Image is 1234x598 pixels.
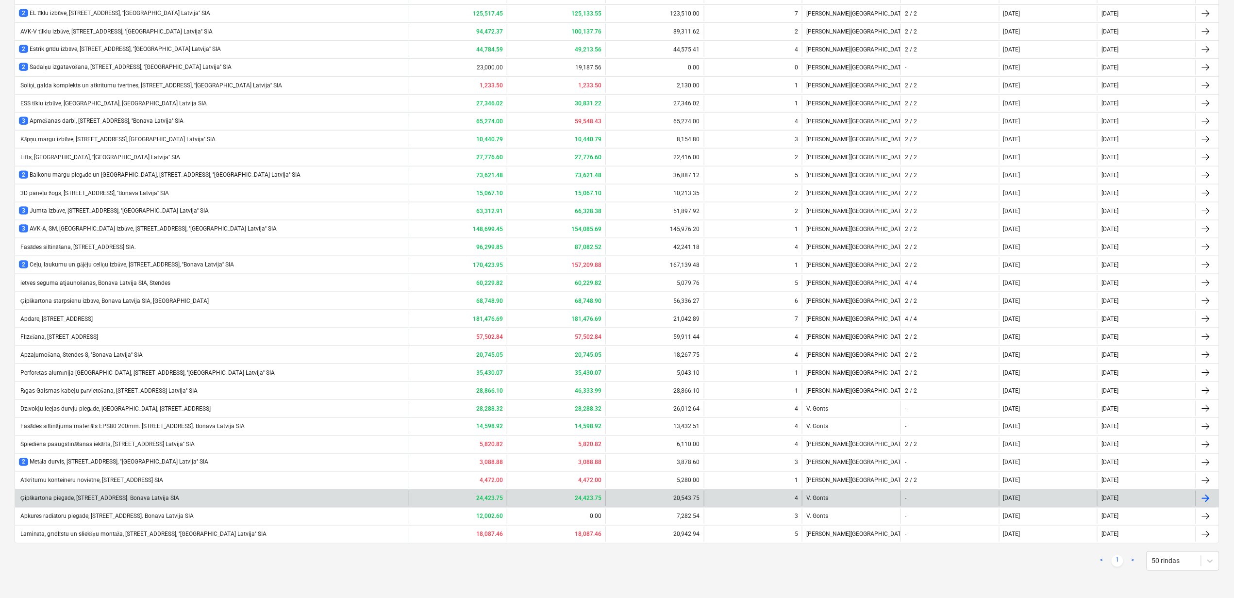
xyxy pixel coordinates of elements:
b: 27,346.02 [476,100,503,107]
div: Lamināta, grīdlīstu un sliekšņu montāža, [STREET_ADDRESS], ''[GEOGRAPHIC_DATA] Latvija'' SIA [19,531,267,538]
div: 23,000.00 [409,60,507,75]
div: 59,911.44 [605,329,704,345]
div: 2 [795,154,798,161]
div: [DATE] [1003,28,1020,35]
div: 0.00 [605,60,704,75]
div: [DATE] [1101,82,1118,89]
div: [DATE] [1101,369,1118,376]
div: 2 / 2 [905,100,917,107]
div: [DATE] [1003,513,1020,520]
div: [DATE] [1101,423,1118,430]
div: [DATE] [1101,28,1118,35]
b: 10,440.79 [575,136,601,143]
b: 94,472.37 [476,28,503,35]
div: [DATE] [1003,316,1020,322]
div: [DATE] [1003,280,1020,286]
div: Jumta izbūve, [STREET_ADDRESS], ''[GEOGRAPHIC_DATA] Latvija'' SIA [19,207,209,215]
span: 2 [19,45,28,53]
div: [PERSON_NAME][GEOGRAPHIC_DATA] [802,275,900,291]
div: 65,274.00 [605,114,704,129]
div: [DATE] [1003,441,1020,448]
div: [DATE] [1101,172,1118,179]
span: 2 [19,9,28,17]
div: [DATE] [1003,136,1020,143]
div: 2 / 2 [905,208,917,215]
b: 73,621.48 [476,172,503,179]
div: 5 [795,172,798,179]
b: 28,866.10 [476,387,503,394]
div: [PERSON_NAME][GEOGRAPHIC_DATA] [802,78,900,93]
b: 3,088.88 [578,459,601,466]
div: ietves seguma atjaunošanas, Bonava Latvija SIA, Stendes [19,280,170,287]
div: 0 [795,64,798,71]
div: [DATE] [1003,298,1020,304]
div: [PERSON_NAME][GEOGRAPHIC_DATA] [802,24,900,39]
div: Lifts, [GEOGRAPHIC_DATA], ''[GEOGRAPHIC_DATA] Latvija'' SIA [19,154,180,161]
div: 13,432.51 [605,419,704,434]
b: 30,831.22 [575,100,601,107]
span: 2 [19,63,28,71]
div: V. Gonts [802,509,900,524]
b: 20,745.05 [575,351,601,358]
div: [DATE] [1003,477,1020,484]
b: 12,002.60 [476,513,503,520]
div: - [905,513,906,520]
div: [DATE] [1101,513,1118,520]
span: 2 [19,261,28,268]
div: 8,154.80 [605,132,704,147]
div: [DATE] [1101,100,1118,107]
div: [DATE] [1003,190,1020,197]
b: 60,229.82 [575,280,601,286]
div: [PERSON_NAME][GEOGRAPHIC_DATA] [802,383,900,399]
div: [DATE] [1003,531,1020,538]
b: 57,502.84 [476,333,503,340]
div: [PERSON_NAME][GEOGRAPHIC_DATA] [802,365,900,381]
div: V. Gonts [802,401,900,416]
div: Kāpņu margu izbūve, [STREET_ADDRESS], [GEOGRAPHIC_DATA] Latvija'' SIA [19,136,216,143]
div: 1 [795,262,798,268]
b: 68,748.90 [476,298,503,304]
div: [DATE] [1101,298,1118,304]
div: [PERSON_NAME][GEOGRAPHIC_DATA] [802,329,900,345]
b: 154,085.69 [571,226,601,233]
div: [DATE] [1101,244,1118,250]
div: 20,942.94 [605,527,704,542]
div: [DATE] [1003,208,1020,215]
div: Dzīvokļu ieejas durvju piegāde, [GEOGRAPHIC_DATA], [STREET_ADDRESS] [19,405,211,413]
div: 56,336.27 [605,293,704,309]
b: 125,133.55 [571,10,601,17]
div: 51,897.92 [605,203,704,219]
b: 4,472.00 [480,477,503,484]
b: 14,598.92 [575,423,601,430]
div: 6,110.00 [605,437,704,452]
div: 2 / 2 [905,82,917,89]
b: 100,137.76 [571,28,601,35]
div: [PERSON_NAME][GEOGRAPHIC_DATA] [802,114,900,129]
div: Rīgas Gaismas kabeļu pārvietošana, [STREET_ADDRESS] Latvija'' SIA [19,387,198,395]
div: ESS tīklu izbūve, [GEOGRAPHIC_DATA], [GEOGRAPHIC_DATA] Latvija SIA [19,100,207,107]
div: 4 [795,405,798,412]
div: 2 / 2 [905,244,917,250]
div: [DATE] [1003,118,1020,125]
div: [DATE] [1101,208,1118,215]
div: 5 [795,531,798,538]
div: 2 / 2 [905,226,917,233]
div: [DATE] [1003,82,1020,89]
div: 2 / 2 [905,46,917,53]
div: [PERSON_NAME][GEOGRAPHIC_DATA] [802,455,900,470]
div: 7 [795,316,798,322]
b: 63,312.91 [476,208,503,215]
div: 167,139.48 [605,257,704,273]
b: 1,233.50 [578,82,601,89]
div: [DATE] [1101,154,1118,161]
span: 3 [19,207,28,215]
div: [PERSON_NAME][GEOGRAPHIC_DATA] [802,293,900,309]
div: 2 / 2 [905,441,917,448]
div: 2 / 2 [905,118,917,125]
div: Perforētas alumīnija [GEOGRAPHIC_DATA], [STREET_ADDRESS], ''[GEOGRAPHIC_DATA] Latvija'' SIA [19,369,275,377]
div: 27,346.02 [605,96,704,111]
div: [DATE] [1003,423,1020,430]
b: 24,423.75 [575,495,601,502]
div: 4 [795,423,798,430]
div: Ceļu, laukumu un gājēju celiņu izbūve, [STREET_ADDRESS], ''Bonava Latvija'' SIA [19,261,234,269]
